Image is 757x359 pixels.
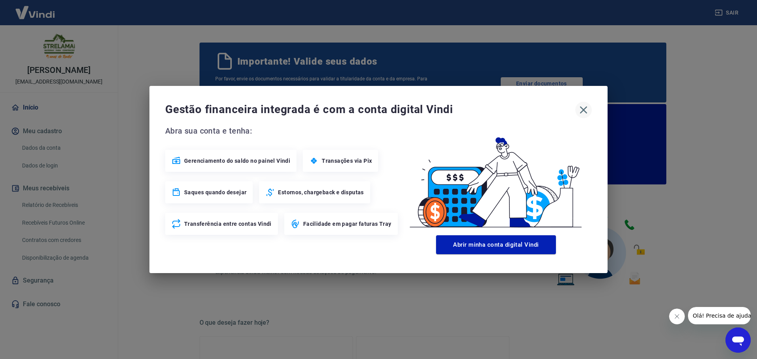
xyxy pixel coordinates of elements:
span: Facilidade em pagar faturas Tray [303,220,392,228]
span: Gerenciamento do saldo no painel Vindi [184,157,290,165]
iframe: Fechar mensagem [669,309,685,324]
span: Transferência entre contas Vindi [184,220,272,228]
span: Gestão financeira integrada é com a conta digital Vindi [165,102,575,117]
iframe: Botão para abrir a janela de mensagens [725,327,751,353]
span: Saques quando desejar [184,188,246,196]
span: Transações via Pix [322,157,372,165]
button: Abrir minha conta digital Vindi [436,235,556,254]
img: Good Billing [400,125,592,232]
span: Estornos, chargeback e disputas [278,188,364,196]
iframe: Mensagem da empresa [688,307,751,324]
span: Olá! Precisa de ajuda? [5,6,66,12]
span: Abra sua conta e tenha: [165,125,400,137]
